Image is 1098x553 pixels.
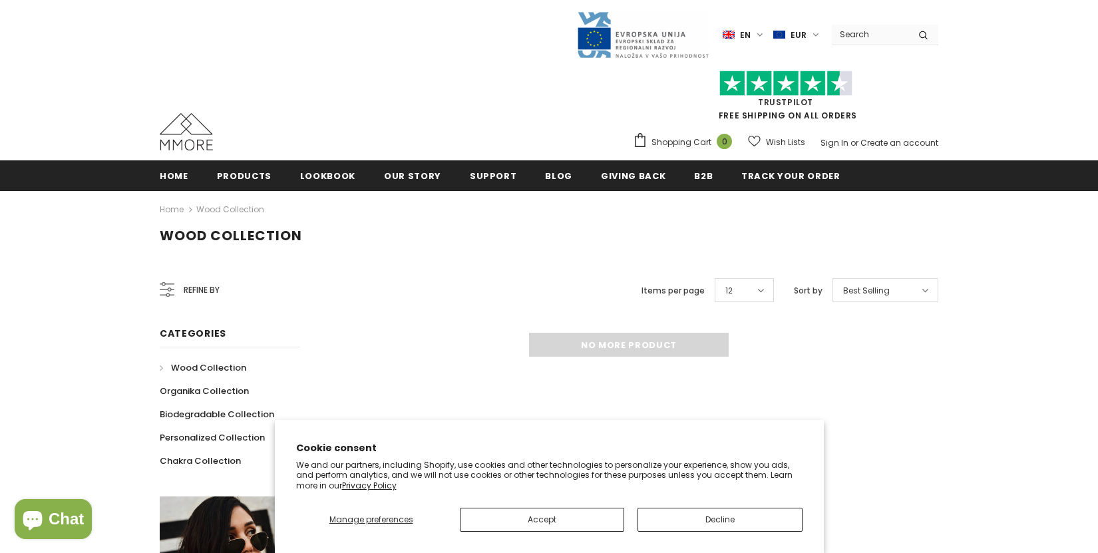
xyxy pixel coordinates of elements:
[633,77,938,121] span: FREE SHIPPING ON ALL ORDERS
[601,170,665,182] span: Giving back
[758,96,813,108] a: Trustpilot
[843,284,890,297] span: Best Selling
[296,441,803,455] h2: Cookie consent
[633,132,739,152] a: Shopping Cart 0
[460,508,624,532] button: Accept
[638,508,802,532] button: Decline
[329,514,413,525] span: Manage preferences
[300,170,355,182] span: Lookbook
[832,25,908,44] input: Search Site
[470,170,517,182] span: support
[641,284,705,297] label: Items per page
[723,29,735,41] img: i-lang-1.png
[740,29,751,42] span: en
[651,136,711,149] span: Shopping Cart
[741,170,840,182] span: Track your order
[741,160,840,190] a: Track your order
[160,379,249,403] a: Organika Collection
[576,11,709,59] img: Javni Razpis
[766,136,805,149] span: Wish Lists
[217,170,272,182] span: Products
[342,480,397,491] a: Privacy Policy
[694,170,713,182] span: B2B
[794,284,823,297] label: Sort by
[160,408,274,421] span: Biodegradable Collection
[384,170,441,182] span: Our Story
[470,160,517,190] a: support
[821,137,848,148] a: Sign In
[860,137,938,148] a: Create an account
[160,113,213,150] img: MMORE Cases
[160,356,246,379] a: Wood Collection
[160,202,184,218] a: Home
[160,403,274,426] a: Biodegradable Collection
[160,449,241,472] a: Chakra Collection
[791,29,807,42] span: EUR
[545,170,572,182] span: Blog
[217,160,272,190] a: Products
[160,170,188,182] span: Home
[184,283,220,297] span: Refine by
[160,385,249,397] span: Organika Collection
[576,29,709,40] a: Javni Razpis
[545,160,572,190] a: Blog
[160,327,226,340] span: Categories
[11,499,96,542] inbox-online-store-chat: Shopify online store chat
[694,160,713,190] a: B2B
[296,460,803,491] p: We and our partners, including Shopify, use cookies and other technologies to personalize your ex...
[719,71,852,96] img: Trust Pilot Stars
[160,426,265,449] a: Personalized Collection
[717,134,732,149] span: 0
[300,160,355,190] a: Lookbook
[160,160,188,190] a: Home
[601,160,665,190] a: Giving back
[725,284,733,297] span: 12
[850,137,858,148] span: or
[160,431,265,444] span: Personalized Collection
[748,130,805,154] a: Wish Lists
[171,361,246,374] span: Wood Collection
[296,508,447,532] button: Manage preferences
[160,226,302,245] span: Wood Collection
[160,455,241,467] span: Chakra Collection
[384,160,441,190] a: Our Story
[196,204,264,215] a: Wood Collection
